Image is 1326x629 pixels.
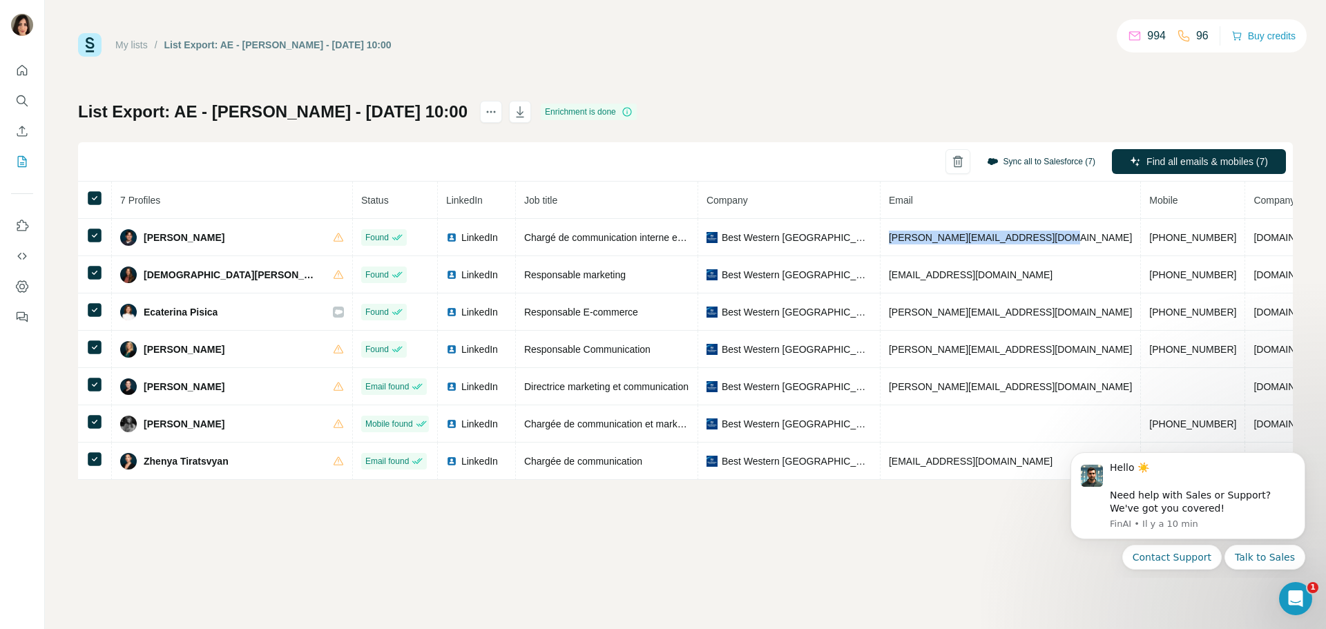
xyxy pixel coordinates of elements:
[1050,440,1326,578] iframe: Intercom notifications message
[11,274,33,299] button: Dashboard
[524,195,557,206] span: Job title
[707,232,718,243] img: company-logo
[524,307,638,318] span: Responsable E-commerce
[144,417,224,431] span: [PERSON_NAME]
[365,418,413,430] span: Mobile found
[120,195,160,206] span: 7 Profiles
[78,33,102,57] img: Surfe Logo
[365,269,389,281] span: Found
[446,418,457,429] img: LinkedIn logo
[722,342,872,356] span: Best Western [GEOGRAPHIC_DATA]
[144,231,224,244] span: [PERSON_NAME]
[722,417,872,431] span: Best Western [GEOGRAPHIC_DATA]
[446,381,457,392] img: LinkedIn logo
[11,58,33,83] button: Quick start
[524,381,689,392] span: Directrice marketing et communication
[461,454,498,468] span: LinkedIn
[722,380,872,394] span: Best Western [GEOGRAPHIC_DATA]
[722,305,872,319] span: Best Western [GEOGRAPHIC_DATA]
[524,456,642,467] span: Chargée de communication
[480,101,502,123] button: actions
[365,380,409,393] span: Email found
[1279,582,1312,615] iframe: Intercom live chat
[1149,344,1236,355] span: [PHONE_NUMBER]
[11,119,33,144] button: Enrich CSV
[722,454,872,468] span: Best Western [GEOGRAPHIC_DATA]
[541,104,637,120] div: Enrichment is done
[461,231,498,244] span: LinkedIn
[1149,418,1236,429] span: [PHONE_NUMBER]
[707,195,748,206] span: Company
[120,267,137,283] img: Avatar
[707,418,718,429] img: company-logo
[889,381,1132,392] span: [PERSON_NAME][EMAIL_ADDRESS][DOMAIN_NAME]
[11,304,33,329] button: Feedback
[722,231,872,244] span: Best Western [GEOGRAPHIC_DATA]
[889,195,913,206] span: Email
[144,454,229,468] span: Zhenya Tiratsvyan
[1149,195,1178,206] span: Mobile
[1231,26,1296,46] button: Buy credits
[120,229,137,246] img: Avatar
[889,269,1053,280] span: [EMAIL_ADDRESS][DOMAIN_NAME]
[11,14,33,36] img: Avatar
[144,380,224,394] span: [PERSON_NAME]
[11,149,33,174] button: My lists
[1149,269,1236,280] span: [PHONE_NUMBER]
[11,88,33,113] button: Search
[11,213,33,238] button: Use Surfe on LinkedIn
[120,378,137,395] img: Avatar
[889,232,1132,243] span: [PERSON_NAME][EMAIL_ADDRESS][DOMAIN_NAME]
[524,269,626,280] span: Responsable marketing
[120,416,137,432] img: Avatar
[365,306,389,318] span: Found
[461,380,498,394] span: LinkedIn
[365,231,389,244] span: Found
[120,341,137,358] img: Avatar
[889,456,1053,467] span: [EMAIL_ADDRESS][DOMAIN_NAME]
[115,39,148,50] a: My lists
[461,417,498,431] span: LinkedIn
[461,268,498,282] span: LinkedIn
[446,269,457,280] img: LinkedIn logo
[144,305,218,319] span: Ecaterina Pisica
[707,307,718,318] img: company-logo
[889,307,1132,318] span: [PERSON_NAME][EMAIL_ADDRESS][DOMAIN_NAME]
[1196,28,1209,44] p: 96
[722,268,872,282] span: Best Western [GEOGRAPHIC_DATA]
[144,342,224,356] span: [PERSON_NAME]
[446,344,457,355] img: LinkedIn logo
[446,195,483,206] span: LinkedIn
[365,455,409,467] span: Email found
[1149,307,1236,318] span: [PHONE_NUMBER]
[120,453,137,470] img: Avatar
[446,232,457,243] img: LinkedIn logo
[11,244,33,269] button: Use Surfe API
[1112,149,1286,174] button: Find all emails & mobiles (7)
[1147,28,1166,44] p: 994
[707,381,718,392] img: company-logo
[446,307,457,318] img: LinkedIn logo
[524,418,698,429] span: Chargée de communication et marketing
[1307,582,1318,593] span: 1
[1146,155,1268,168] span: Find all emails & mobiles (7)
[120,304,137,320] img: Avatar
[1149,232,1236,243] span: [PHONE_NUMBER]
[164,38,392,52] div: List Export: AE - [PERSON_NAME] - [DATE] 10:00
[155,38,157,52] li: /
[524,232,763,243] span: Chargé de communication interne et marque employeur
[707,344,718,355] img: company-logo
[365,343,389,356] span: Found
[977,151,1105,172] button: Sync all to Salesforce (7)
[144,268,319,282] span: [DEMOGRAPHIC_DATA][PERSON_NAME]
[461,342,498,356] span: LinkedIn
[446,456,457,467] img: LinkedIn logo
[361,195,389,206] span: Status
